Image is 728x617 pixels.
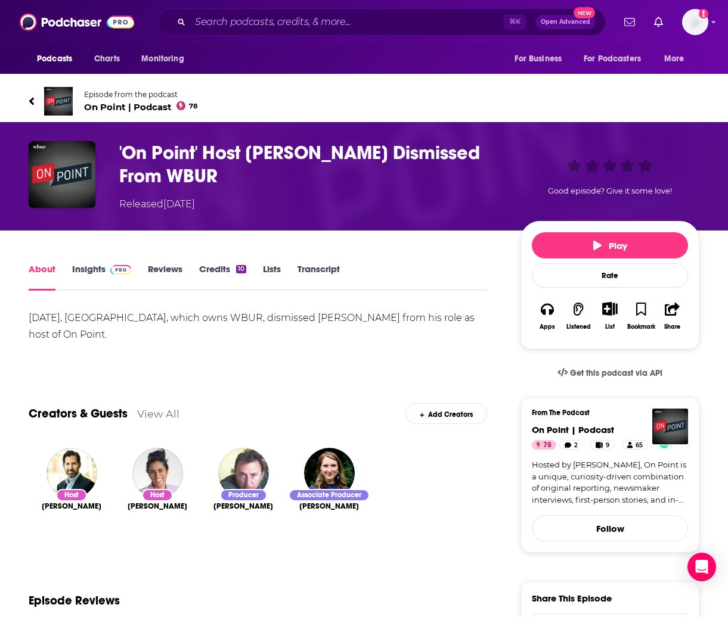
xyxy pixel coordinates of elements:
[625,294,656,338] button: Bookmark
[119,141,501,188] h1: 'On Point' Host Tom Ashbrook Dismissed From WBUR
[141,51,184,67] span: Monitoring
[213,501,273,511] span: [PERSON_NAME]
[56,489,87,501] div: Host
[299,501,359,511] span: [PERSON_NAME]
[532,232,688,258] button: Play
[29,310,487,343] div: [DATE], [GEOGRAPHIC_DATA], which owns WBUR, dismissed [PERSON_NAME] from his role as host of On P...
[148,263,182,291] a: Reviews
[584,51,641,67] span: For Podcasters
[682,9,708,35] span: Logged in as susansaulny
[548,186,672,195] span: Good episode? Give it some love!
[189,104,197,109] span: 78
[110,265,131,275] img: Podchaser Pro
[657,294,688,338] button: Share
[29,593,120,608] h3: Episode Reviews
[559,440,583,450] a: 2
[42,501,101,511] span: [PERSON_NAME]
[649,12,668,32] a: Show notifications dropdown
[213,501,273,511] a: Stefano Kotsonis
[594,294,625,338] div: Show More ButtonList
[548,359,672,388] a: Get this podcast via API
[532,593,612,604] h3: Share This Episode
[699,9,708,18] svg: Add a profile image
[590,440,615,450] a: 9
[622,440,648,450] a: 65
[29,87,699,116] a: On Point | PodcastEpisode from the podcastOn Point | Podcast78
[84,101,197,113] span: On Point | Podcast
[574,440,578,451] span: 2
[132,448,183,498] img: Meghna Chakrabarti
[29,141,95,208] img: 'On Point' Host Tom Ashbrook Dismissed From WBUR
[656,48,699,70] button: open menu
[298,263,340,291] a: Transcript
[218,448,269,498] img: Stefano Kotsonis
[687,553,716,581] div: Open Intercom Messenger
[47,448,97,498] img: David Folkenflik
[137,407,179,420] a: View All
[540,323,555,331] div: Apps
[263,263,281,291] a: Lists
[29,406,128,421] a: Creators & Guests
[570,368,662,378] span: Get this podcast via API
[532,440,556,450] a: 78
[29,48,88,70] button: open menu
[504,14,526,30] span: ⌘ K
[142,489,173,501] div: Host
[606,440,609,451] span: 9
[405,403,487,424] div: Add Creators
[543,440,552,451] span: 78
[566,323,591,331] div: Listened
[627,323,655,331] div: Bookmark
[128,501,187,511] a: Meghna Chakrabarti
[29,263,55,291] a: About
[593,240,627,251] span: Play
[299,501,359,511] a: Grace Tatter
[133,48,199,70] button: open menu
[532,424,614,435] a: On Point | Podcast
[199,263,246,291] a: Credits10
[664,323,680,331] div: Share
[119,197,195,211] div: Released [DATE]
[636,440,643,451] span: 65
[506,48,577,70] button: open menu
[94,51,120,67] span: Charts
[619,12,640,32] a: Show notifications dropdown
[576,48,658,70] button: open menu
[304,448,355,498] img: Grace Tatter
[157,8,606,36] div: Search podcasts, credits, & more...
[532,515,688,541] button: Follow
[541,19,590,25] span: Open Advanced
[42,501,101,511] a: David Folkenflik
[532,263,688,288] div: Rate
[220,489,267,501] div: Producer
[605,323,615,331] div: List
[44,87,73,116] img: On Point | Podcast
[289,489,370,501] div: Associate Producer
[72,263,131,291] a: InsightsPodchaser Pro
[84,90,197,99] span: Episode from the podcast
[574,7,595,18] span: New
[682,9,708,35] img: User Profile
[190,13,504,32] input: Search podcasts, credits, & more...
[532,409,679,417] h3: From The Podcast
[37,51,72,67] span: Podcasts
[563,294,594,338] button: Listened
[236,265,246,273] div: 10
[532,294,563,338] button: Apps
[652,409,688,444] img: On Point | Podcast
[597,302,622,315] button: Show More Button
[535,15,596,29] button: Open AdvancedNew
[682,9,708,35] button: Show profile menu
[515,51,562,67] span: For Business
[532,459,688,506] a: Hosted by [PERSON_NAME], On Point is a unique, curiosity-driven combination of original reporting...
[20,11,134,33] img: Podchaser - Follow, Share and Rate Podcasts
[86,48,127,70] a: Charts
